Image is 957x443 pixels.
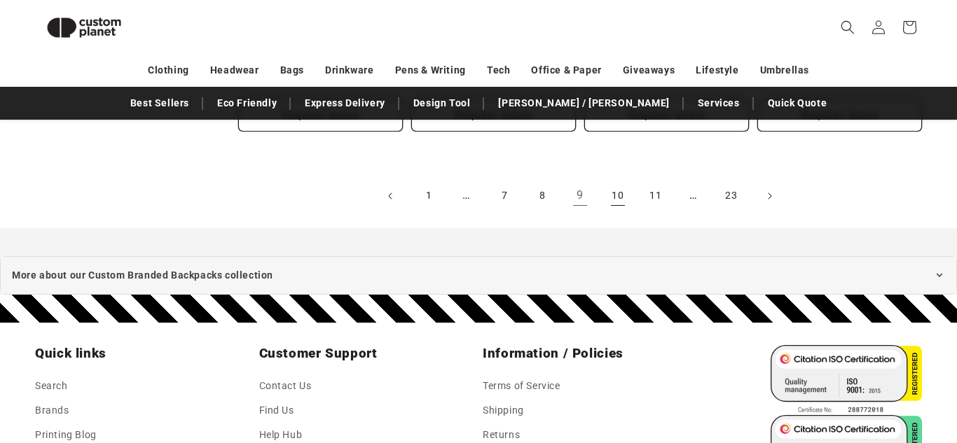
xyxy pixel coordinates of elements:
img: Custom Planet [35,6,133,50]
a: Page 8 [527,181,558,211]
a: Tech [487,58,510,83]
h2: Information / Policies [483,345,698,362]
a: Lifestyle [696,58,738,83]
a: Design Tool [406,91,478,115]
a: Brands [35,398,69,423]
a: Pens & Writing [395,58,466,83]
a: Page 7 [489,181,520,211]
a: [PERSON_NAME] / [PERSON_NAME] [491,91,676,115]
span: More about our Custom Branded Backpacks collection [12,267,273,284]
a: Page 10 [603,181,633,211]
a: Headwear [210,58,259,83]
a: Search [35,377,68,398]
a: Next page [754,181,785,211]
a: Page 9 [565,181,595,211]
a: Page 23 [716,181,747,211]
iframe: Chat Widget [724,292,957,443]
a: Quick Quote [761,91,834,115]
a: Clothing [148,58,189,83]
a: Page 1 [413,181,444,211]
a: Office & Paper [531,58,601,83]
a: Bags [280,58,304,83]
a: Shipping [483,398,524,423]
h2: Quick links [35,345,251,362]
span: … [678,181,709,211]
a: Express Delivery [298,91,392,115]
a: Previous page [376,181,406,211]
a: Terms of Service [483,377,560,398]
nav: Pagination [238,181,922,211]
a: Drinkware [325,58,373,83]
h2: Customer Support [259,345,475,362]
a: Page 11 [640,181,671,211]
a: Find Us [259,398,294,423]
a: Services [691,91,747,115]
span: … [451,181,482,211]
summary: Search [832,12,863,43]
a: Eco Friendly [210,91,284,115]
a: Giveaways [623,58,675,83]
a: Umbrellas [760,58,809,83]
a: Contact Us [259,377,312,398]
a: Best Sellers [123,91,196,115]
